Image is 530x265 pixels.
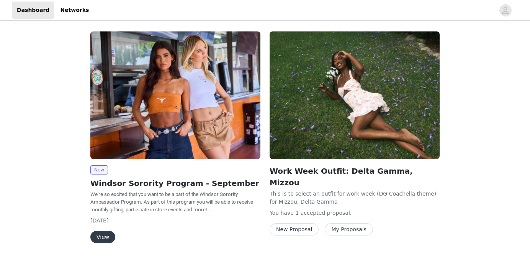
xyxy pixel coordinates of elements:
img: Windsor [270,31,440,159]
h2: Work Week Outfit: Delta Gamma, Mizzou [270,165,440,188]
div: avatar [502,4,509,16]
p: This is to select an outfit for work week (DG Coachella theme) for Mizzou, Delta Gamma [270,190,440,206]
a: Networks [56,2,93,19]
button: My Proposals [325,223,373,235]
button: New Proposal [270,223,319,235]
span: [DATE] [90,217,108,224]
button: View [90,231,115,243]
h2: Windsor Sorority Program - September [90,178,260,189]
a: View [90,234,115,240]
a: Dashboard [12,2,54,19]
p: You have 1 accepted proposal . [270,209,440,217]
span: We're so excited that you want to be a part of the Windsor Sorority Ambassador Program. As part o... [90,191,253,212]
img: Windsor [90,31,260,159]
span: New [90,165,108,174]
